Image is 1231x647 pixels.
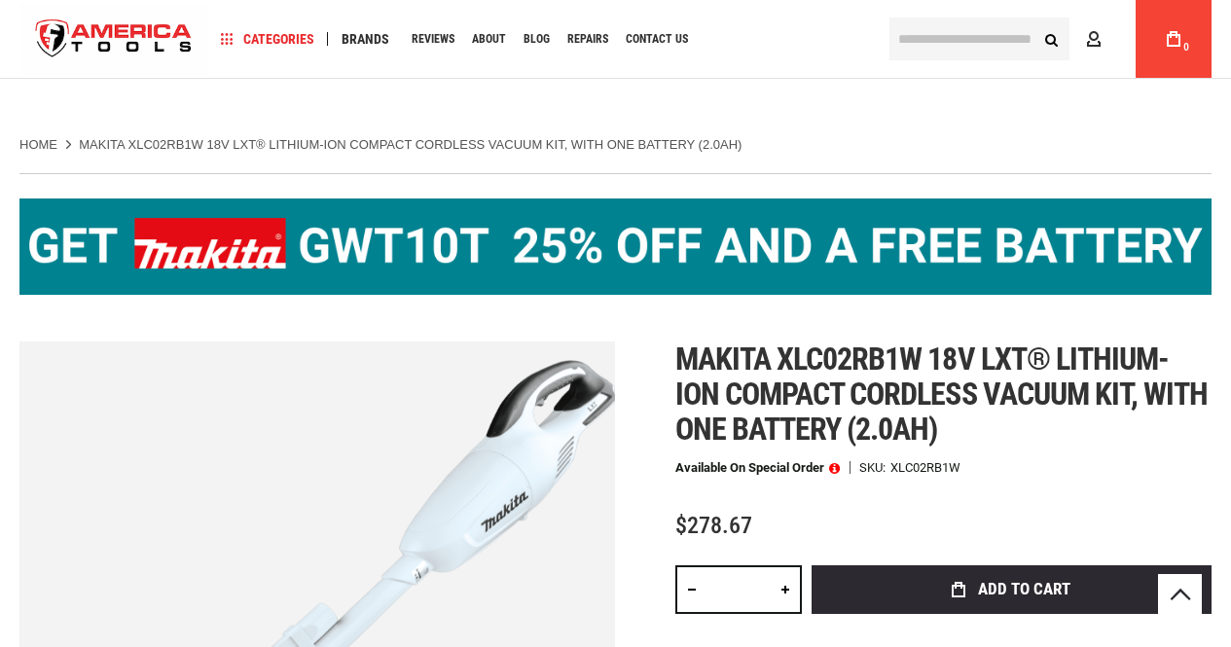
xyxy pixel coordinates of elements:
strong: SKU [859,461,890,474]
a: Blog [515,26,559,53]
span: Blog [524,33,550,45]
a: store logo [19,3,208,76]
div: XLC02RB1W [890,461,960,474]
span: Reviews [412,33,454,45]
a: Home [19,136,57,154]
img: BOGO: Buy the Makita® XGT IMpact Wrench (GWT10T), get the BL4040 4ah Battery FREE! [19,198,1212,295]
img: America Tools [19,3,208,76]
button: Add to Cart [812,565,1212,614]
p: Available on Special Order [675,461,840,475]
a: Categories [212,26,323,53]
a: Reviews [403,26,463,53]
span: About [472,33,506,45]
span: $278.67 [675,512,752,539]
span: Brands [342,32,389,46]
span: Categories [221,32,314,46]
strong: MAKITA XLC02RB1W 18V LXT® LITHIUM-ION COMPACT CORDLESS VACUUM KIT, WITH ONE BATTERY (2.0AH) [79,137,742,152]
a: Contact Us [617,26,697,53]
span: Repairs [567,33,608,45]
span: Add to Cart [978,581,1070,597]
a: Repairs [559,26,617,53]
span: 0 [1183,42,1189,53]
span: Contact Us [626,33,688,45]
a: About [463,26,515,53]
button: Search [1032,20,1069,57]
a: Brands [333,26,398,53]
span: Makita xlc02rb1w 18v lxt® lithium-ion compact cordless vacuum kit, with one battery (2.0ah) [675,341,1208,448]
